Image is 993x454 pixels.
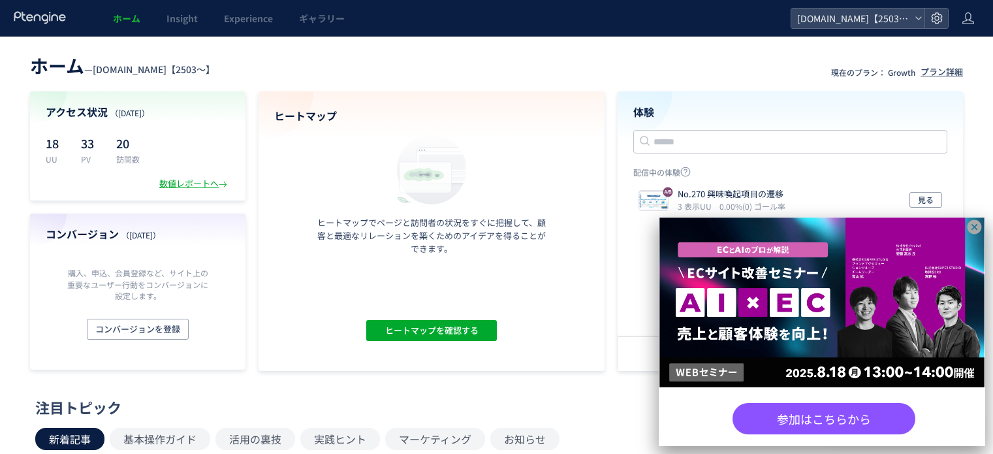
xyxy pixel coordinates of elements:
h4: アクセス状況 [46,105,230,120]
button: 実践ヒント [300,428,380,450]
button: 見る [909,192,942,208]
span: ホーム [30,52,84,78]
div: 数値レポートへ [159,178,230,190]
img: bc21b2b4372706a7dfd71ed70cd53cc91753864456027.jpeg [639,192,668,210]
button: 活用の裏技 [215,428,295,450]
p: 配信中の体験 [633,167,948,183]
div: 注目トピック [35,397,951,417]
h4: 体験 [633,105,948,120]
span: [DOMAIN_NAME]【2503～】 [793,8,909,28]
p: 33 [81,133,101,154]
div: プラン詳細 [921,66,963,78]
p: 20 [116,133,140,154]
span: ヒートマップを確認する [385,320,478,341]
button: お知らせ [490,428,560,450]
p: No.270 興味喚起項目の遷移 [678,188,783,201]
h4: ヒートマップ [274,108,589,123]
p: 訪問数 [116,154,140,165]
button: 基本操作ガイド [110,428,210,450]
i: 3 表示UU [678,201,717,212]
span: （[DATE]） [110,107,150,118]
button: ヒートマップを確認する [366,320,497,341]
div: — [30,52,215,78]
p: 現在のプラン： Growth [831,67,915,78]
h4: コンバージョン [46,227,230,242]
p: PV [81,154,101,165]
span: 見る [918,192,934,208]
i: 0.00%(0) ゴール率 [719,201,785,212]
span: [DOMAIN_NAME]【2503～】 [93,63,215,76]
p: UU [46,154,65,165]
span: ギャラリー [299,12,345,25]
button: 新着記事 [35,428,104,450]
button: マーケティング [385,428,485,450]
span: （[DATE]） [121,229,161,240]
span: コンバージョンを登録 [95,319,180,340]
p: 購入、申込、会員登録など、サイト上の重要なユーザー行動をコンバージョンに設定します。 [64,267,212,300]
button: コンバージョンを登録 [87,319,189,340]
span: Experience [224,12,273,25]
p: 18 [46,133,65,154]
span: ホーム [113,12,140,25]
span: Insight [166,12,198,25]
p: ヒートマップでページと訪問者の状況をすぐに把握して、顧客と最適なリレーションを築くためのアイデアを得ることができます。 [314,216,549,255]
